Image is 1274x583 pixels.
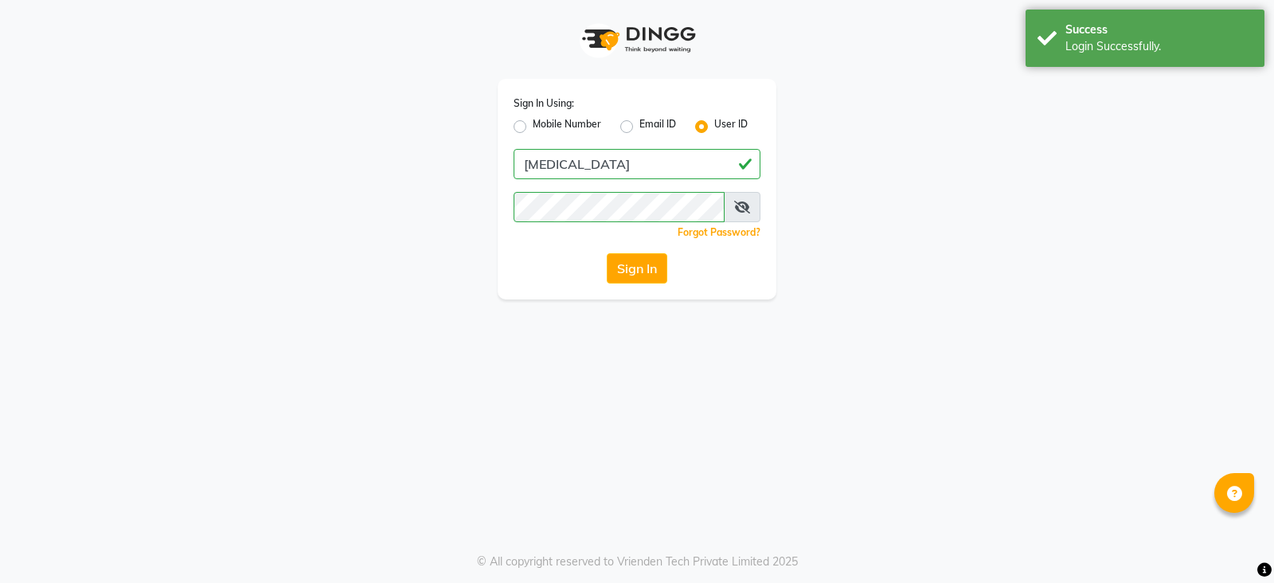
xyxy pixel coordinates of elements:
[714,117,748,136] label: User ID
[514,96,574,111] label: Sign In Using:
[1065,22,1253,38] div: Success
[514,192,725,222] input: Username
[533,117,601,136] label: Mobile Number
[607,253,667,284] button: Sign In
[514,149,760,179] input: Username
[573,16,701,63] img: logo1.svg
[1065,38,1253,55] div: Login Successfully.
[1207,519,1258,567] iframe: chat widget
[639,117,676,136] label: Email ID
[678,226,760,238] a: Forgot Password?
